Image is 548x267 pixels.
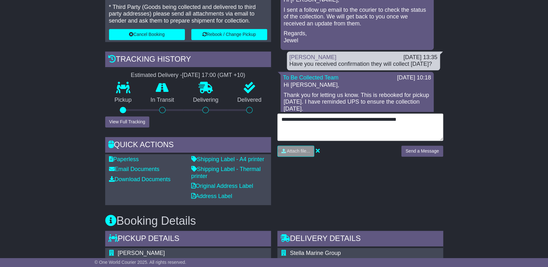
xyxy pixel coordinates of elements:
[182,72,245,79] div: [DATE] 17:00 (GMT +10)
[403,54,437,61] div: [DATE] 13:35
[184,97,228,104] p: Delivering
[228,97,271,104] p: Delivered
[284,82,430,89] p: Hi [PERSON_NAME],
[109,176,171,182] a: Download Documents
[284,30,430,44] p: Regards, Jewel
[109,29,185,40] button: Cancel Booking
[289,54,336,60] a: [PERSON_NAME]
[191,156,264,162] a: Shipping Label - A4 printer
[95,260,186,265] span: © One World Courier 2025. All rights reserved.
[191,183,253,189] a: Original Address Label
[105,137,271,154] div: Quick Actions
[284,7,430,27] p: I sent a follow up email to the courier to check the status of the collection. We will get back t...
[283,74,339,81] a: To Be Collected Team
[105,51,271,69] div: Tracking history
[105,116,149,127] button: View Full Tracking
[105,215,443,227] h3: Booking Details
[284,92,430,113] p: Thank you for letting us know. This is rebooked for pickup [DATE]. I have reminded UPS to ensure ...
[191,29,267,40] button: Rebook / Change Pickup
[118,250,165,256] span: [PERSON_NAME]
[290,250,341,256] span: Stella Marine Group
[105,72,271,79] div: Estimated Delivery -
[191,166,261,179] a: Shipping Label - Thermal printer
[191,193,232,199] a: Address Label
[105,231,271,248] div: Pickup Details
[141,97,184,104] p: In Transit
[109,166,159,172] a: Email Documents
[289,61,437,68] div: Have you received confirmation they will collect [DATE]?
[401,146,443,157] button: Send a Message
[105,97,141,104] p: Pickup
[277,231,443,248] div: Delivery Details
[109,4,267,24] p: * Third Party (Goods being collected and delivered to third party addresses) please send all atta...
[109,156,139,162] a: Paperless
[397,74,431,81] div: [DATE] 10:18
